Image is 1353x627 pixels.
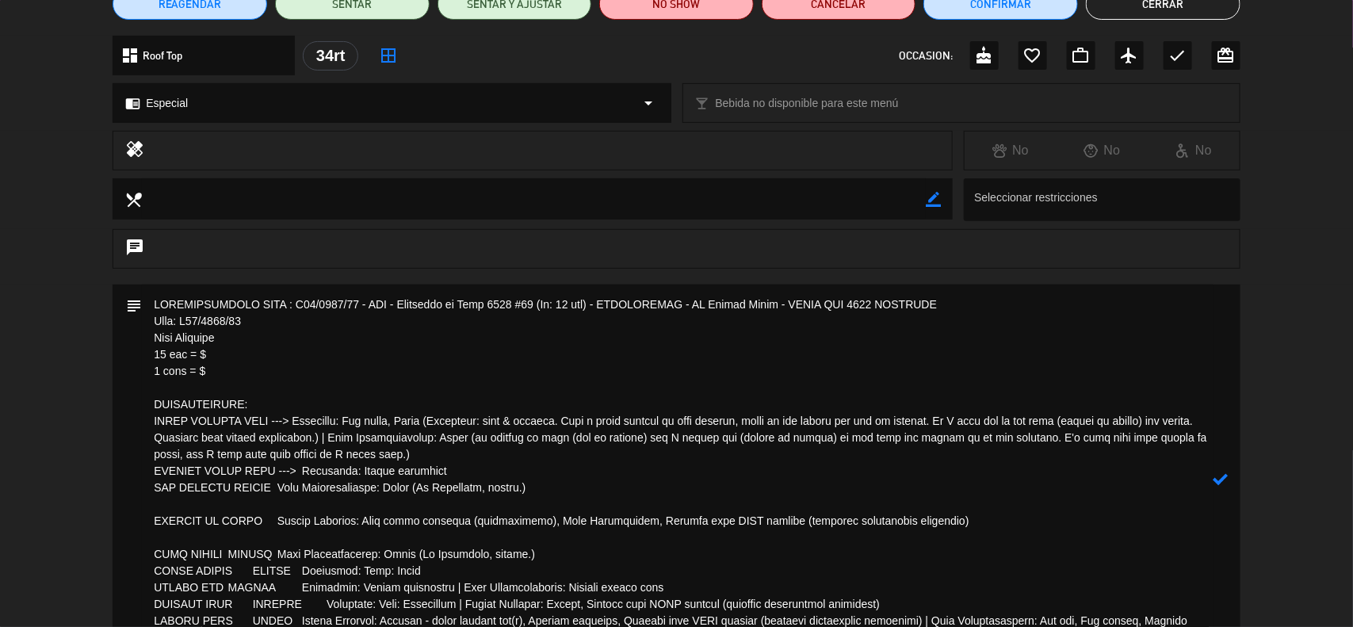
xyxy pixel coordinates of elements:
span: Especial [146,94,188,113]
div: No [1148,140,1240,161]
div: No [1057,140,1149,161]
i: chat [125,238,144,260]
i: dashboard [120,46,140,65]
i: work_outline [1072,46,1091,65]
i: arrow_drop_down [640,94,659,113]
i: subject [124,296,142,314]
i: card_giftcard [1217,46,1236,65]
i: local_dining [124,190,142,208]
i: border_all [379,46,398,65]
i: favorite_border [1023,46,1042,65]
div: 34rt [303,41,358,71]
i: check [1168,46,1187,65]
span: Bebida no disponible para este menú [716,94,899,113]
i: border_color [926,192,941,207]
i: healing [125,140,144,162]
div: No [965,140,1057,161]
i: cake [975,46,994,65]
span: OCCASION: [900,47,954,65]
i: local_bar [695,96,710,111]
i: airplanemode_active [1120,46,1139,65]
span: Roof Top [143,47,182,65]
i: chrome_reader_mode [125,96,140,111]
